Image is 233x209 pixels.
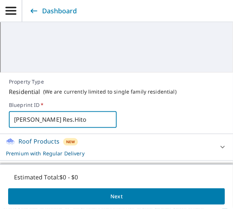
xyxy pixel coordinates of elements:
[66,139,75,145] span: New
[18,137,59,146] p: Roof Products
[9,88,40,97] p: Residential
[6,150,214,158] p: Premium with Regular Delivery
[28,4,77,18] a: Dashboard
[8,169,225,185] p: Estimated Total: $0 - $0
[9,102,224,109] label: Blueprint ID
[8,188,225,205] button: Next
[14,192,219,201] span: Next
[9,79,224,85] p: Property Type
[6,137,227,158] div: Roof ProductsNewPremium with Regular Delivery
[43,89,177,95] p: ( We are currently limited to single family residential )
